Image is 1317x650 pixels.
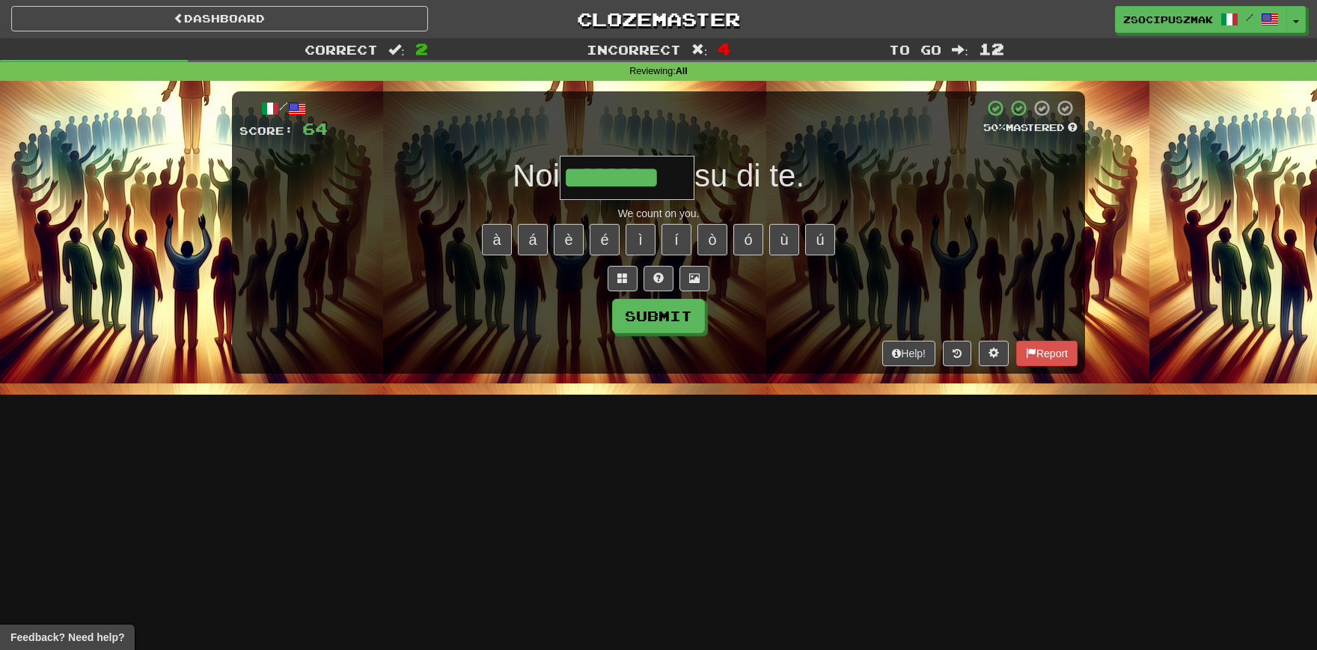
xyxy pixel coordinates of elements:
span: Correct [305,42,378,57]
button: è [554,224,584,255]
button: ò [697,224,727,255]
button: í [661,224,691,255]
button: ú [805,224,835,255]
span: 64 [302,119,328,138]
button: Submit [612,299,705,333]
button: Report [1016,341,1078,366]
button: ì [626,224,656,255]
button: à [482,224,512,255]
strong: All [676,66,688,76]
span: : [388,43,405,56]
span: Incorrect [587,42,681,57]
div: / [239,99,328,118]
span: / [1246,12,1253,22]
button: Show image (alt+x) [679,266,709,291]
div: We count on you. [239,206,1078,221]
a: Clozemaster [450,6,867,32]
button: á [518,224,548,255]
button: é [590,224,620,255]
a: Dashboard [11,6,428,31]
button: Help! [882,341,935,366]
span: su di te. [694,158,804,193]
button: ù [769,224,799,255]
span: 4 [718,40,730,58]
span: Noi [513,158,560,193]
button: Switch sentence to multiple choice alt+p [608,266,638,291]
button: Round history (alt+y) [943,341,971,366]
div: Mastered [983,121,1078,135]
span: Open feedback widget [10,630,124,645]
span: 12 [979,40,1004,58]
span: : [952,43,968,56]
button: ó [733,224,763,255]
span: 2 [415,40,428,58]
span: zsocipuszmak [1123,13,1213,26]
a: zsocipuszmak / [1115,6,1287,33]
span: To go [889,42,941,57]
span: : [691,43,708,56]
span: 50 % [983,121,1006,133]
span: Score: [239,124,293,137]
button: Single letter hint - you only get 1 per sentence and score half the points! alt+h [644,266,673,291]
